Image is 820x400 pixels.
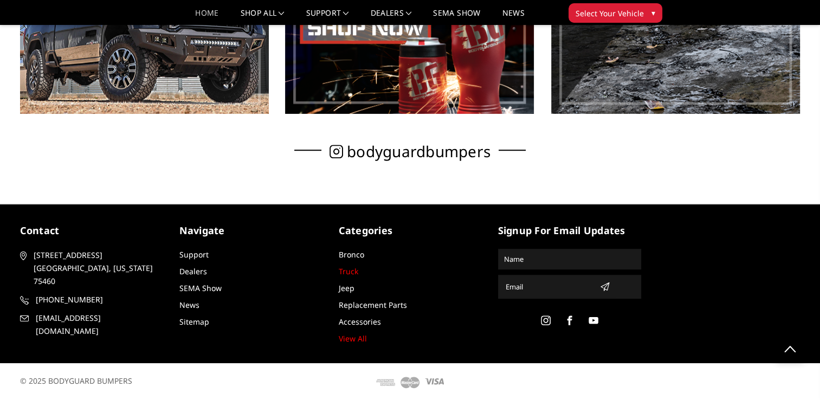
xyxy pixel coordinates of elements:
[179,317,209,327] a: Sitemap
[179,300,199,310] a: News
[20,312,163,338] a: [EMAIL_ADDRESS][DOMAIN_NAME]
[501,278,596,295] input: Email
[339,283,354,293] a: Jeep
[347,146,490,157] span: bodyguardbumpers
[20,376,132,386] span: © 2025 BODYGUARD BUMPERS
[20,223,163,238] h5: contact
[195,9,218,25] a: Home
[371,9,412,25] a: Dealers
[34,249,159,288] span: [STREET_ADDRESS] [GEOGRAPHIC_DATA], [US_STATE] 75460
[502,9,524,25] a: News
[339,317,381,327] a: Accessories
[36,312,162,338] span: [EMAIL_ADDRESS][DOMAIN_NAME]
[241,9,285,25] a: shop all
[179,283,222,293] a: SEMA Show
[569,3,662,23] button: Select Your Vehicle
[498,223,641,238] h5: signup for email updates
[500,250,640,268] input: Name
[433,9,480,25] a: SEMA Show
[339,333,367,344] a: View All
[179,223,322,238] h5: Navigate
[179,266,207,276] a: Dealers
[777,335,804,362] a: Click to Top
[20,293,163,306] a: [PHONE_NUMBER]
[339,266,358,276] a: Truck
[576,8,644,19] span: Select Your Vehicle
[339,300,407,310] a: Replacement Parts
[36,293,162,306] span: [PHONE_NUMBER]
[306,9,349,25] a: Support
[339,249,364,260] a: Bronco
[651,7,655,18] span: ▾
[339,223,482,238] h5: Categories
[179,249,209,260] a: Support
